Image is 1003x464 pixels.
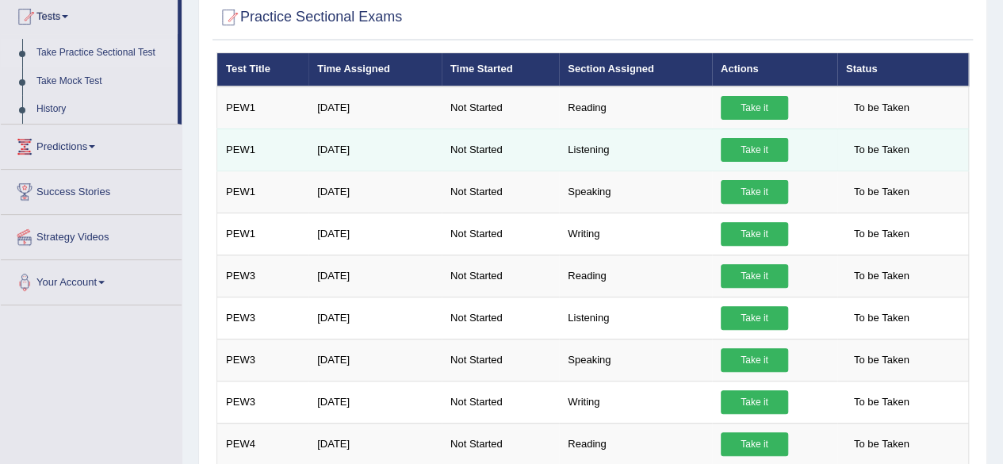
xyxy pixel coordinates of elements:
td: PEW1 [217,128,309,171]
a: Take it [721,432,788,456]
th: Time Assigned [308,53,442,86]
a: Take it [721,222,788,246]
td: PEW1 [217,86,309,129]
td: [DATE] [308,171,442,213]
th: Test Title [217,53,309,86]
td: PEW3 [217,381,309,423]
span: To be Taken [846,390,917,414]
td: Not Started [442,128,559,171]
td: Speaking [559,171,712,213]
span: To be Taken [846,306,917,330]
td: Writing [559,381,712,423]
a: Take it [721,96,788,120]
td: [DATE] [308,255,442,297]
a: Success Stories [1,170,182,209]
a: Take it [721,138,788,162]
td: Writing [559,213,712,255]
a: Predictions [1,125,182,164]
span: To be Taken [846,96,917,120]
th: Actions [712,53,837,86]
a: Take it [721,348,788,372]
td: Speaking [559,339,712,381]
a: Take it [721,180,788,204]
a: History [29,95,178,124]
td: Reading [559,255,712,297]
td: [DATE] [308,128,442,171]
td: Not Started [442,171,559,213]
a: Strategy Videos [1,215,182,255]
td: [DATE] [308,339,442,381]
th: Section Assigned [559,53,712,86]
td: Not Started [442,297,559,339]
a: Take it [721,390,788,414]
span: To be Taken [846,222,917,246]
td: PEW3 [217,297,309,339]
span: To be Taken [846,264,917,288]
td: [DATE] [308,213,442,255]
span: To be Taken [846,348,917,372]
td: Not Started [442,255,559,297]
span: To be Taken [846,432,917,456]
td: Listening [559,297,712,339]
td: PEW3 [217,339,309,381]
td: Not Started [442,339,559,381]
th: Status [837,53,969,86]
a: Your Account [1,260,182,300]
a: Take Mock Test [29,67,178,96]
td: Not Started [442,381,559,423]
span: To be Taken [846,180,917,204]
h2: Practice Sectional Exams [216,6,402,29]
a: Take it [721,264,788,288]
th: Time Started [442,53,559,86]
span: To be Taken [846,138,917,162]
td: Listening [559,128,712,171]
a: Take Practice Sectional Test [29,39,178,67]
td: [DATE] [308,297,442,339]
td: Reading [559,86,712,129]
td: PEW1 [217,171,309,213]
td: [DATE] [308,381,442,423]
td: PEW3 [217,255,309,297]
td: Not Started [442,86,559,129]
td: [DATE] [308,86,442,129]
td: Not Started [442,213,559,255]
td: PEW1 [217,213,309,255]
a: Take it [721,306,788,330]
